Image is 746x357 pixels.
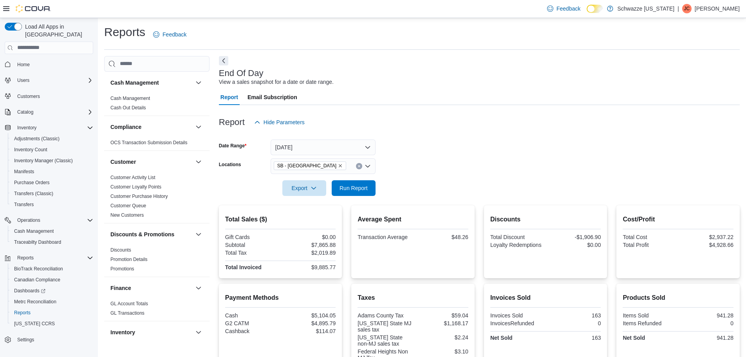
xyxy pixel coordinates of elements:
div: View a sales snapshot for a date or date range. [219,78,334,86]
button: Open list of options [365,163,371,169]
div: 163 [547,312,601,319]
div: Total Discount [490,234,544,240]
div: Compliance [104,138,210,150]
h3: Discounts & Promotions [110,230,174,238]
label: Locations [219,161,241,168]
button: Inventory Count [8,144,96,155]
span: Traceabilty Dashboard [14,239,61,245]
h3: Report [219,118,245,127]
span: Settings [17,337,34,343]
h2: Total Sales ($) [225,215,336,224]
span: Catalog [17,109,33,115]
span: Customers [14,91,93,101]
span: Load All Apps in [GEOGRAPHIC_DATA] [22,23,93,38]
a: New Customers [110,212,144,218]
span: Purchase Orders [14,179,50,186]
div: 163 [547,335,601,341]
span: Manifests [11,167,93,176]
span: Reports [14,253,93,263]
span: [US_STATE] CCRS [14,321,55,327]
a: Reports [11,308,34,317]
button: Inventory [110,328,192,336]
div: G2 CATM [225,320,279,326]
h3: Finance [110,284,131,292]
span: Feedback [556,5,580,13]
h1: Reports [104,24,145,40]
span: GL Account Totals [110,301,148,307]
a: OCS Transaction Submission Details [110,140,188,145]
button: Transfers (Classic) [8,188,96,199]
a: GL Transactions [110,310,145,316]
div: $2.24 [415,334,468,341]
button: Run Report [332,180,376,196]
a: Dashboards [11,286,49,295]
p: | [677,4,679,13]
a: Home [14,60,33,69]
h2: Payment Methods [225,293,336,303]
span: Email Subscription [247,89,297,105]
div: $4,895.79 [282,320,336,326]
button: BioTrack Reconciliation [8,263,96,274]
span: Inventory Count [11,145,93,154]
button: Home [2,59,96,70]
a: Cash Management [11,227,57,236]
h3: Compliance [110,123,141,131]
span: Feedback [163,31,186,38]
h3: End Of Day [219,69,264,78]
div: $59.04 [415,312,468,319]
span: Operations [14,216,93,225]
span: Transfers (Classic) [14,190,53,197]
h2: Cost/Profit [623,215,733,224]
span: SB - [GEOGRAPHIC_DATA] [277,162,336,170]
a: Adjustments (Classic) [11,134,63,143]
button: Catalog [2,107,96,118]
button: Cash Management [194,78,203,87]
span: Adjustments (Classic) [14,136,60,142]
h2: Products Sold [623,293,733,303]
span: Metrc Reconciliation [11,297,93,306]
span: Promotion Details [110,256,148,263]
button: Traceabilty Dashboard [8,237,96,248]
div: Gift Cards [225,234,279,240]
a: Traceabilty Dashboard [11,237,64,247]
div: $5,104.05 [282,312,336,319]
span: Dashboards [14,288,45,294]
a: Canadian Compliance [11,275,63,285]
span: Home [14,60,93,69]
a: Transfers [11,200,37,209]
span: Hide Parameters [264,118,305,126]
button: Compliance [110,123,192,131]
h2: Taxes [358,293,468,303]
span: Canadian Compliance [14,277,60,283]
a: Manifests [11,167,37,176]
button: Operations [2,215,96,226]
span: BioTrack Reconciliation [11,264,93,274]
h2: Average Spent [358,215,468,224]
div: Jennifer Cunningham [682,4,692,13]
div: Items Refunded [623,320,676,326]
div: 941.28 [680,335,733,341]
span: Reports [14,310,31,316]
div: Adams County Tax [358,312,411,319]
button: Catalog [14,107,36,117]
span: SB - Federal Heights [274,161,346,170]
a: Cash Out Details [110,105,146,111]
a: Promotion Details [110,257,148,262]
span: Customer Purchase History [110,193,168,199]
span: Inventory Count [14,147,47,153]
div: -$1,906.90 [547,234,601,240]
a: GL Account Totals [110,301,148,306]
button: Finance [194,283,203,293]
div: $0.00 [547,242,601,248]
span: Canadian Compliance [11,275,93,285]
div: 0 [547,320,601,326]
div: $2,937.22 [680,234,733,240]
div: 941.28 [680,312,733,319]
a: [US_STATE] CCRS [11,319,58,328]
div: $2,019.89 [282,250,336,256]
span: Settings [14,335,93,344]
strong: Net Sold [490,335,513,341]
span: Customer Activity List [110,174,155,181]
